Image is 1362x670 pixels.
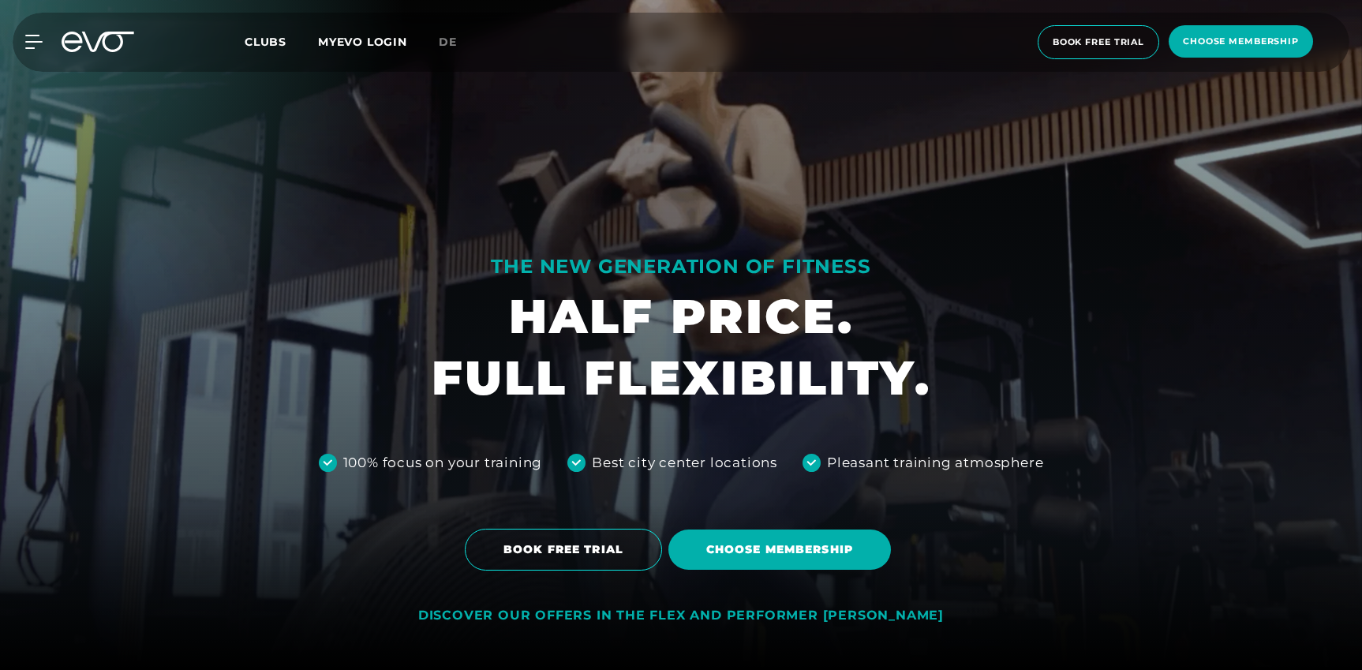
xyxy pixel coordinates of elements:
[1033,25,1164,59] a: book free trial
[432,286,931,409] h1: HALF PRICE. FULL FLEXIBILITY.
[503,541,623,558] span: BOOK FREE TRIAL
[827,453,1043,473] div: Pleasant training atmosphere
[706,541,853,558] span: Choose membership
[245,35,286,49] span: Clubs
[343,453,543,473] div: 100% focus on your training
[592,453,777,473] div: Best city center locations
[465,517,668,582] a: BOOK FREE TRIAL
[668,518,897,582] a: Choose membership
[439,35,457,49] span: de
[318,35,407,49] a: MYEVO LOGIN
[1183,35,1299,48] span: choose membership
[418,608,944,624] div: DISCOVER OUR OFFERS IN THE FLEX AND PERFORMER [PERSON_NAME]
[1164,25,1318,59] a: choose membership
[245,34,318,49] a: Clubs
[439,33,476,51] a: de
[1053,36,1144,49] span: book free trial
[432,254,931,279] div: THE NEW GENERATION OF FITNESS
